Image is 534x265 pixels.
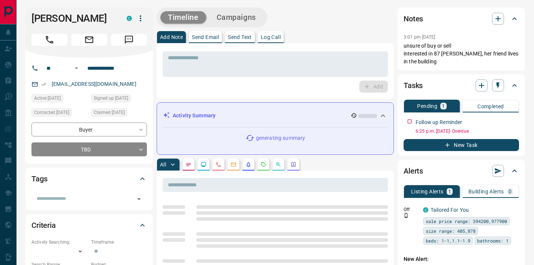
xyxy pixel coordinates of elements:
[31,142,147,156] div: TBD
[426,217,507,225] span: sale price range: 394200,977900
[260,162,266,168] svg: Requests
[416,128,519,135] p: 6:25 p.m. [DATE] - Overdue
[34,109,69,116] span: Contacted [DATE]
[431,207,469,213] a: Tailored For You
[256,134,305,142] p: generating summary
[31,123,147,136] div: Buyer
[209,11,263,24] button: Campaigns
[404,255,519,263] p: New Alert:
[442,103,445,109] p: 1
[94,109,125,116] span: Claimed [DATE]
[215,162,221,168] svg: Calls
[477,104,504,109] p: Completed
[31,12,115,24] h1: [PERSON_NAME]
[228,34,252,40] p: Send Text
[31,108,87,119] div: Mon Aug 09 2021
[404,139,519,151] button: New Task
[275,162,281,168] svg: Opportunities
[91,94,147,105] div: Sun Aug 08 2021
[134,194,144,204] button: Open
[404,76,519,94] div: Tasks
[31,219,56,231] h2: Criteria
[111,34,147,46] span: Message
[71,34,107,46] span: Email
[160,11,206,24] button: Timeline
[426,227,476,235] span: size range: 405,878
[31,173,47,185] h2: Tags
[200,162,206,168] svg: Lead Browsing Activity
[31,239,87,246] p: Actively Searching:
[468,189,504,194] p: Building Alerts
[509,189,512,194] p: 0
[404,213,409,218] svg: Push Notification Only
[230,162,236,168] svg: Emails
[192,34,219,40] p: Send Email
[127,16,132,21] div: condos.ca
[160,34,183,40] p: Add Note
[34,94,61,102] span: Active [DATE]
[404,34,435,40] p: 3:01 pm [DATE]
[91,239,147,246] p: Timeframe:
[91,108,147,119] div: Thu Oct 09 2025
[52,81,136,87] a: [EMAIL_ADDRESS][DOMAIN_NAME]
[290,162,296,168] svg: Agent Actions
[261,34,281,40] p: Log Call
[72,64,81,73] button: Open
[31,94,87,105] div: Thu Oct 09 2025
[417,103,437,109] p: Pending
[173,112,215,120] p: Activity Summary
[404,165,423,177] h2: Alerts
[31,170,147,188] div: Tags
[404,42,519,66] p: unsure of buy or sell interested in 87 [PERSON_NAME], her friend lives in the building
[477,237,509,244] span: bathrooms: 1
[448,189,451,194] p: 1
[411,189,444,194] p: Listing Alerts
[423,207,428,213] div: condos.ca
[416,118,462,126] p: Follow up Reminder
[163,109,387,123] div: Activity Summary
[404,206,419,213] p: Off
[31,216,147,234] div: Criteria
[245,162,251,168] svg: Listing Alerts
[41,82,46,87] svg: Email Verified
[94,94,128,102] span: Signed up [DATE]
[404,13,423,25] h2: Notes
[404,79,423,91] h2: Tasks
[404,162,519,180] div: Alerts
[160,162,166,167] p: All
[185,162,191,168] svg: Notes
[426,237,470,244] span: beds: 1-1,1.1-1.9
[31,34,67,46] span: Call
[404,10,519,28] div: Notes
